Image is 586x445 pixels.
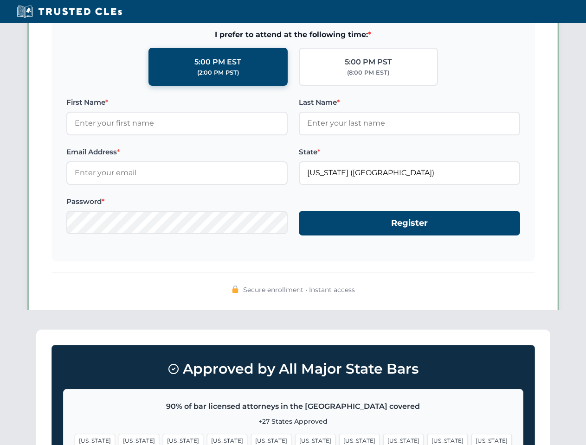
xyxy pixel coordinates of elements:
[66,196,288,207] label: Password
[299,112,520,135] input: Enter your last name
[243,285,355,295] span: Secure enrollment • Instant access
[299,97,520,108] label: Last Name
[299,161,520,184] input: Florida (FL)
[347,68,389,77] div: (8:00 PM EST)
[299,146,520,158] label: State
[345,56,392,68] div: 5:00 PM PST
[66,161,288,184] input: Enter your email
[194,56,241,68] div: 5:00 PM EST
[66,146,288,158] label: Email Address
[14,5,125,19] img: Trusted CLEs
[63,356,523,381] h3: Approved by All Major State Bars
[66,29,520,41] span: I prefer to attend at the following time:
[75,416,512,426] p: +27 States Approved
[232,286,239,293] img: 🔒
[66,97,288,108] label: First Name
[66,112,288,135] input: Enter your first name
[299,211,520,235] button: Register
[75,400,512,413] p: 90% of bar licensed attorneys in the [GEOGRAPHIC_DATA] covered
[197,68,239,77] div: (2:00 PM PST)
